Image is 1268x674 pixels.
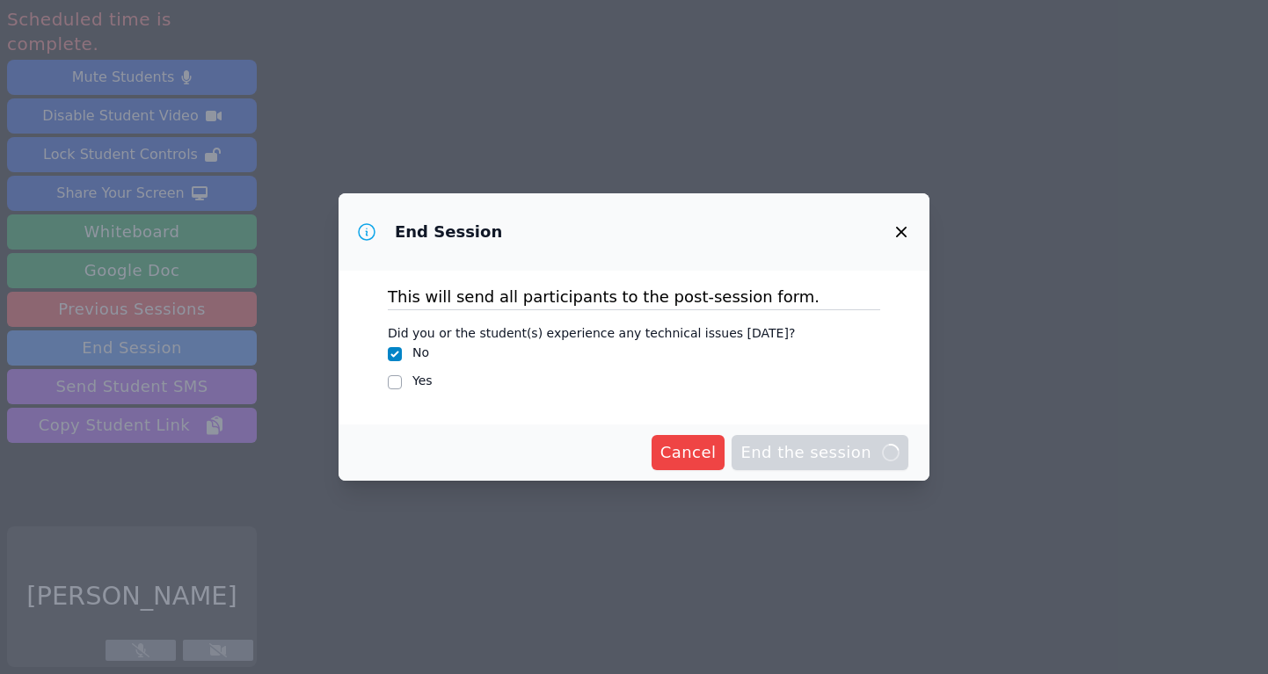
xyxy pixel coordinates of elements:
[740,440,900,465] span: End the session
[388,285,880,309] p: This will send all participants to the post-session form.
[660,440,717,465] span: Cancel
[732,435,908,470] button: End the session
[388,317,795,344] legend: Did you or the student(s) experience any technical issues [DATE]?
[412,373,433,388] label: Yes
[652,435,725,470] button: Cancel
[395,221,502,243] h3: End Session
[412,345,429,359] label: No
